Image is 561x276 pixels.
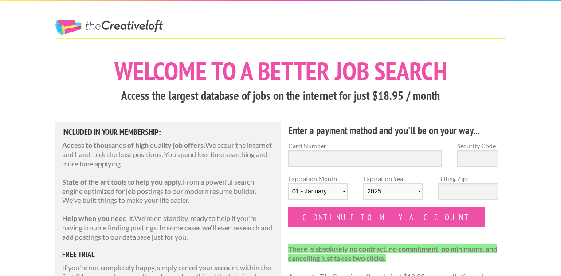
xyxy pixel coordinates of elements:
h1: Welcome to a better job search [55,58,506,84]
h4: Enter a payment method and you'll be on your way... [288,123,498,138]
h5: Included in Your Membership: [62,128,274,136]
select: Expiration Year [363,183,423,200]
a: The Creative Loft [55,20,163,35]
strong: Access to thousands of high quality job offers. [62,141,205,149]
strong: State of the art tools to help you apply. [62,177,183,186]
p: We scour the internet and hand-pick the best positions. You spend less time searching and more ti... [62,141,274,168]
input: Continue to my account [288,207,485,227]
label: Expiration Month [288,174,348,207]
strong: There is absolutely no contract, no commitment, no minimums, and cancelling just takes two clicks. [288,244,497,262]
label: Card Number [288,141,442,150]
h3: Access the largest database of jobs on the internet for just $18.95 / month [55,87,506,104]
h5: free trial [62,251,274,259]
label: Expiration Year [363,174,423,207]
label: Billing Zip: [438,174,498,183]
select: Expiration Month [288,183,348,200]
p: We're on standby, ready to help if you're having trouble finding postings. In some cases we'll ev... [62,214,274,241]
label: Security Code [457,141,498,150]
strong: Help when you need it. [62,214,134,222]
p: From a powerful search engine optimized for job postings to our modern resume builder. We've buil... [62,177,274,205]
